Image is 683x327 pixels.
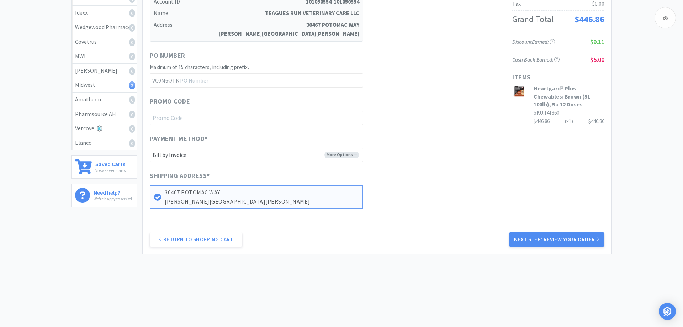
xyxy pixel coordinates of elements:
div: Wedgewood Pharmacy [75,23,133,32]
div: Elanco [75,138,133,148]
input: PO Number [150,73,363,88]
span: VC0M6QTK [150,74,181,87]
div: (x 1 ) [565,117,573,126]
div: Open Intercom Messenger [659,303,676,320]
a: Amatheon0 [72,93,137,107]
span: Maximum of 15 characters, including prefix. [150,64,249,70]
div: Covetrus [75,37,133,47]
strong: TEAGUES RUN VETERINARY CARE LLC [265,9,359,18]
span: Payment Method * [150,134,208,144]
i: 0 [129,53,135,60]
span: SKU: 141360 [534,109,559,116]
i: 0 [129,67,135,75]
div: Midwest [75,80,133,90]
strong: 30467 POTOMAC WAY [PERSON_NAME][GEOGRAPHIC_DATA][PERSON_NAME] [219,20,359,38]
i: 0 [129,125,135,133]
a: Return to Shopping Cart [150,232,242,247]
div: [PERSON_NAME] [75,66,133,75]
p: View saved carts [95,167,126,174]
div: $446.86 [588,117,604,126]
span: Cash Back Earned : [512,56,560,63]
h5: Name [154,7,359,19]
div: Vetcove [75,124,133,133]
h6: Need help? [94,188,132,195]
span: $9.11 [590,38,604,46]
p: 30467 POTOMAC WAY [165,188,359,197]
div: MWI [75,52,133,61]
a: Idexx0 [72,6,137,20]
span: Shipping Address * [150,171,210,181]
span: Discount Earned: [512,38,555,45]
a: Wedgewood Pharmacy0 [72,20,137,35]
span: $446.86 [575,14,604,25]
div: Amatheon [75,95,133,104]
img: 5e32ddc1f19342938f30f133b8be1932_409460.jpg [512,84,526,99]
a: Saved CartsView saved carts [71,155,137,179]
i: 0 [129,9,135,17]
div: $446.86 [534,117,604,126]
a: Covetrus0 [72,35,137,49]
div: Idexx [75,8,133,17]
i: 0 [129,38,135,46]
a: Vetcove0 [72,121,137,136]
h6: Saved Carts [95,159,126,167]
i: 0 [129,139,135,147]
span: PO Number [150,51,185,61]
span: Promo Code [150,96,190,107]
a: [PERSON_NAME]0 [72,64,137,78]
i: 0 [129,111,135,118]
p: We're happy to assist! [94,195,132,202]
h3: Heartgard® Plus Chewables: Brown (51-100lb), 5 x 12 Doses [534,84,604,108]
h1: Items [512,72,604,83]
input: Promo Code [150,111,363,125]
button: Next Step: Review Your Order [509,232,604,247]
i: 0 [129,96,135,104]
p: [PERSON_NAME][GEOGRAPHIC_DATA][PERSON_NAME] [165,197,359,206]
h5: Address [154,19,359,39]
span: $5.00 [590,56,604,64]
i: 0 [129,24,135,32]
a: MWI0 [72,49,137,64]
a: Elanco0 [72,136,137,150]
a: Pharmsource AH0 [72,107,137,122]
a: Midwest2 [72,78,137,93]
div: Pharmsource AH [75,110,133,119]
i: 2 [129,81,135,89]
div: Grand Total [512,12,554,26]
